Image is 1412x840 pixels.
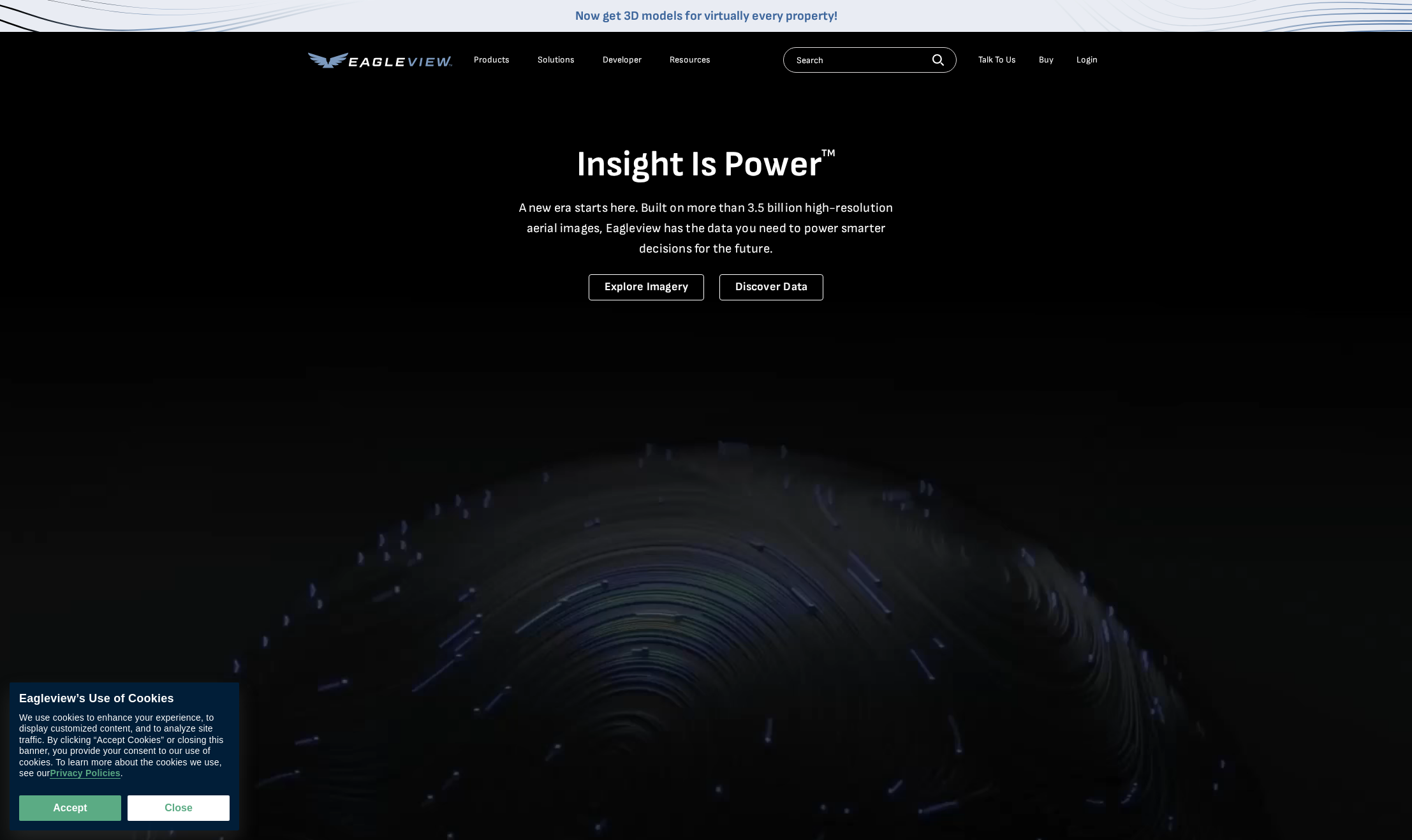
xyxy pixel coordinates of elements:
[1077,54,1098,66] div: Login
[19,692,230,706] div: Eagleview’s Use of Cookies
[19,712,230,779] div: We use cookies to enhance your experience, to display customized content, and to analyze site tra...
[308,143,1104,188] h1: Insight Is Power
[575,8,837,24] a: Now get 3D models for virtually every property!
[719,274,823,300] a: Discover Data
[19,795,121,821] button: Accept
[783,47,957,73] input: Search
[128,795,230,821] button: Close
[821,147,835,159] sup: TM
[670,54,710,66] div: Resources
[589,274,705,300] a: Explore Imagery
[603,54,642,66] a: Developer
[538,54,575,66] div: Solutions
[1039,54,1054,66] a: Buy
[978,54,1016,66] div: Talk To Us
[511,198,901,259] p: A new era starts here. Built on more than 3.5 billion high-resolution aerial images, Eagleview ha...
[50,769,120,779] a: Privacy Policies
[474,54,510,66] div: Products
